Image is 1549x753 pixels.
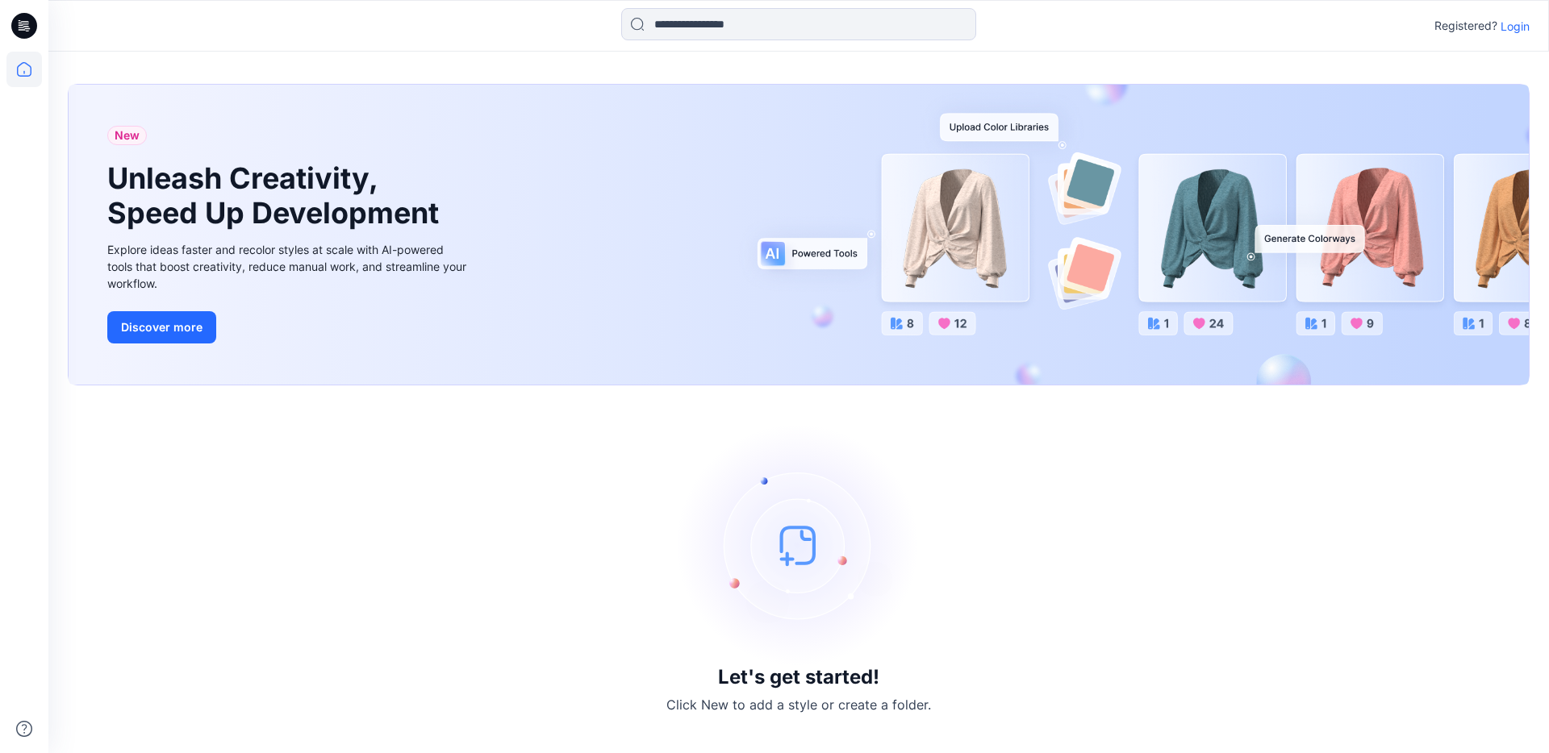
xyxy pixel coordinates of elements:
[666,695,931,714] p: Click New to add a style or create a folder.
[107,161,446,231] h1: Unleash Creativity, Speed Up Development
[107,241,470,292] div: Explore ideas faster and recolor styles at scale with AI-powered tools that boost creativity, red...
[1434,16,1497,35] p: Registered?
[107,311,216,343] button: Discover more
[718,666,879,689] h3: Let's get started!
[107,311,470,343] a: Discover more
[115,126,140,145] span: New
[678,424,920,666] img: empty-state-image.svg
[1501,18,1530,35] p: Login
